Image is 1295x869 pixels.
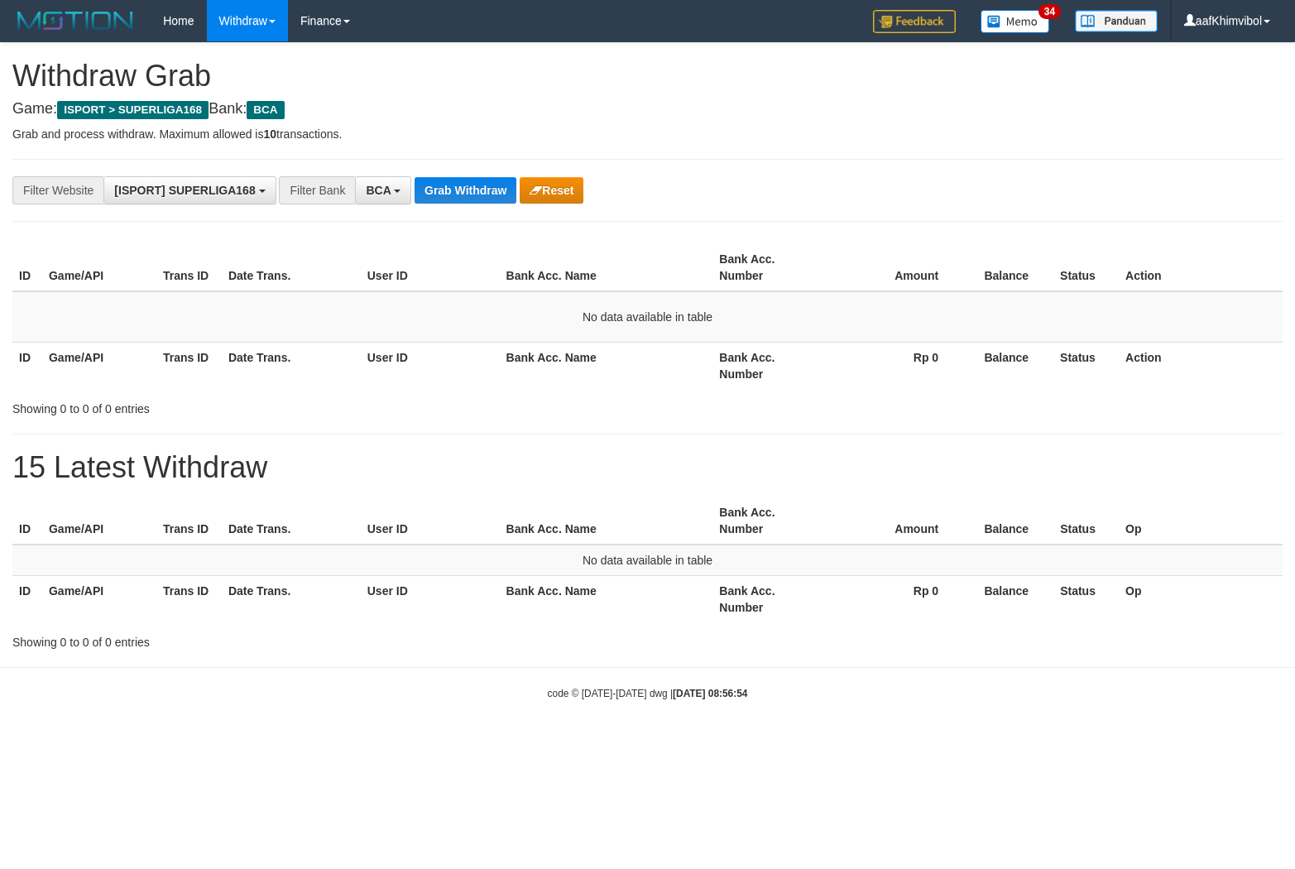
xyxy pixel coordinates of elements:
th: ID [12,244,42,291]
th: Bank Acc. Number [712,244,827,291]
th: Balance [963,576,1053,623]
button: Grab Withdraw [415,177,516,204]
span: BCA [366,184,391,197]
img: Button%20Memo.svg [981,10,1050,33]
th: Rp 0 [827,342,963,389]
th: Game/API [42,342,156,389]
div: Showing 0 to 0 of 0 entries [12,627,527,651]
img: Feedback.jpg [873,10,956,33]
th: Date Trans. [222,497,361,545]
span: 34 [1038,4,1061,19]
th: Status [1053,497,1119,545]
th: Bank Acc. Name [500,576,713,623]
th: Status [1053,342,1119,389]
th: Date Trans. [222,576,361,623]
th: User ID [361,342,500,389]
button: [ISPORT] SUPERLIGA168 [103,176,276,204]
div: Filter Bank [279,176,355,204]
th: Bank Acc. Name [500,244,713,291]
th: Rp 0 [827,576,963,623]
th: Status [1053,244,1119,291]
th: Trans ID [156,342,222,389]
span: [ISPORT] SUPERLIGA168 [114,184,255,197]
th: Bank Acc. Name [500,342,713,389]
th: Balance [963,497,1053,545]
img: MOTION_logo.png [12,8,138,33]
th: Bank Acc. Name [500,497,713,545]
th: User ID [361,244,500,291]
button: BCA [355,176,411,204]
th: Balance [963,244,1053,291]
th: Op [1119,497,1283,545]
th: Date Trans. [222,342,361,389]
th: Trans ID [156,244,222,291]
th: Game/API [42,497,156,545]
th: ID [12,497,42,545]
th: Balance [963,342,1053,389]
button: Reset [520,177,583,204]
th: Game/API [42,576,156,623]
p: Grab and process withdraw. Maximum allowed is transactions. [12,126,1283,142]
th: Action [1119,342,1283,389]
th: Game/API [42,244,156,291]
th: User ID [361,497,500,545]
div: Showing 0 to 0 of 0 entries [12,394,527,417]
th: Status [1053,576,1119,623]
h1: Withdraw Grab [12,60,1283,93]
small: code © [DATE]-[DATE] dwg | [548,688,748,699]
strong: 10 [263,127,276,141]
span: BCA [247,101,284,119]
th: Action [1119,244,1283,291]
th: User ID [361,576,500,623]
td: No data available in table [12,545,1283,576]
img: panduan.png [1075,10,1158,32]
th: Date Trans. [222,244,361,291]
th: Bank Acc. Number [712,497,827,545]
span: ISPORT > SUPERLIGA168 [57,101,209,119]
strong: [DATE] 08:56:54 [673,688,747,699]
h1: 15 Latest Withdraw [12,451,1283,484]
th: Amount [827,497,963,545]
th: Bank Acc. Number [712,576,827,623]
div: Filter Website [12,176,103,204]
th: ID [12,342,42,389]
th: Trans ID [156,576,222,623]
th: Op [1119,576,1283,623]
th: Trans ID [156,497,222,545]
h4: Game: Bank: [12,101,1283,118]
th: ID [12,576,42,623]
th: Amount [827,244,963,291]
td: No data available in table [12,291,1283,343]
th: Bank Acc. Number [712,342,827,389]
